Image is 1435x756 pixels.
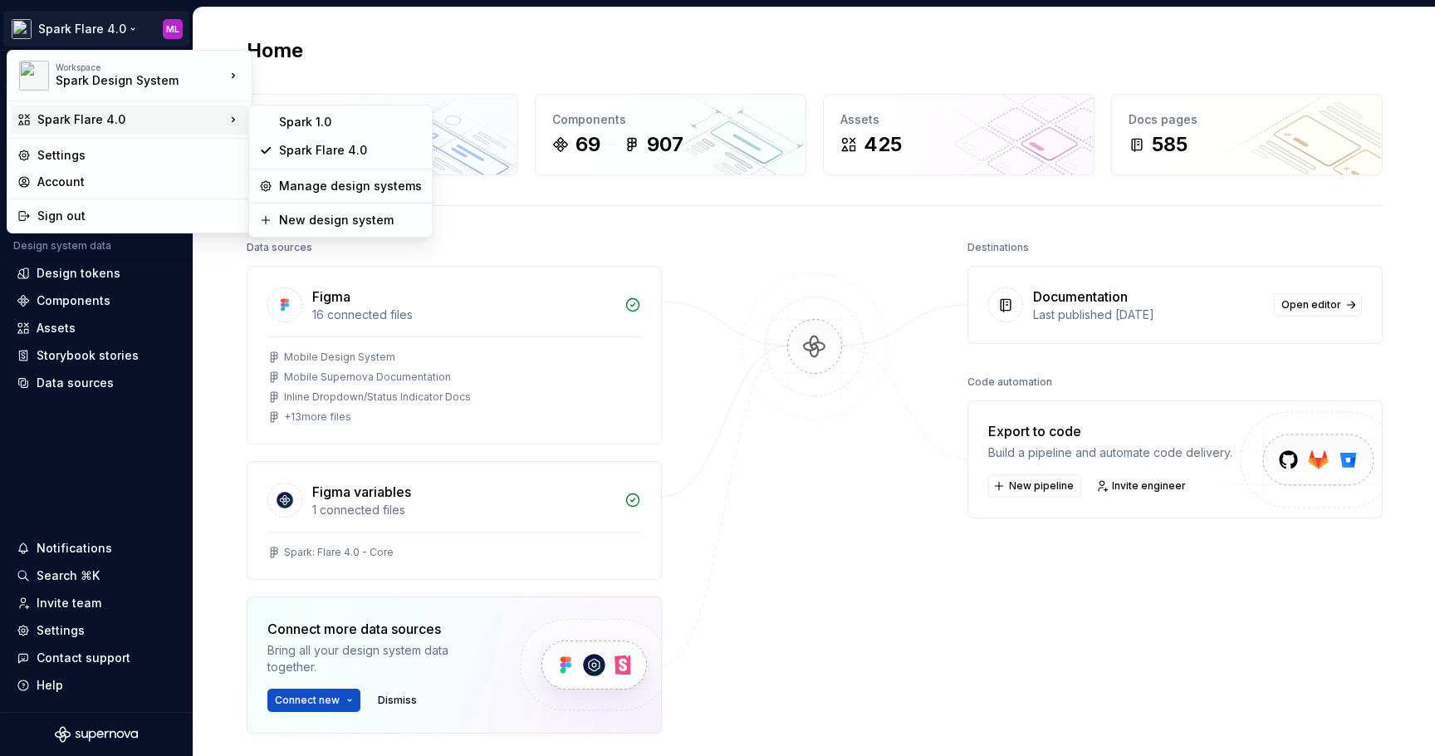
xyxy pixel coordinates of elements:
div: Settings [37,147,242,164]
div: Account [37,174,242,190]
div: Spark Flare 4.0 [279,142,422,159]
div: Manage design systems [279,178,422,194]
img: d6852e8b-7cd7-4438-8c0d-f5a8efe2c281.png [19,61,49,91]
div: Sign out [37,208,242,224]
div: Spark Design System [56,72,197,89]
div: New design system [279,212,422,228]
div: Spark 1.0 [279,114,422,130]
div: Spark Flare 4.0 [37,111,225,128]
div: Workspace [56,62,225,72]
